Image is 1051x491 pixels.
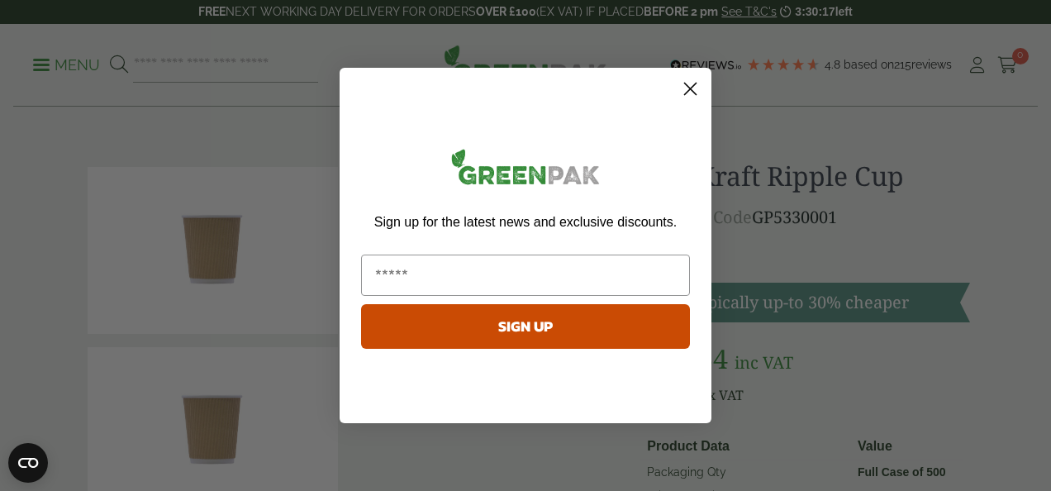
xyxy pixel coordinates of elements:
input: Email [361,255,690,296]
button: Close dialog [676,74,705,103]
img: greenpak_logo [361,142,690,198]
span: Sign up for the latest news and exclusive discounts. [374,215,677,229]
button: Open CMP widget [8,443,48,483]
button: SIGN UP [361,304,690,349]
